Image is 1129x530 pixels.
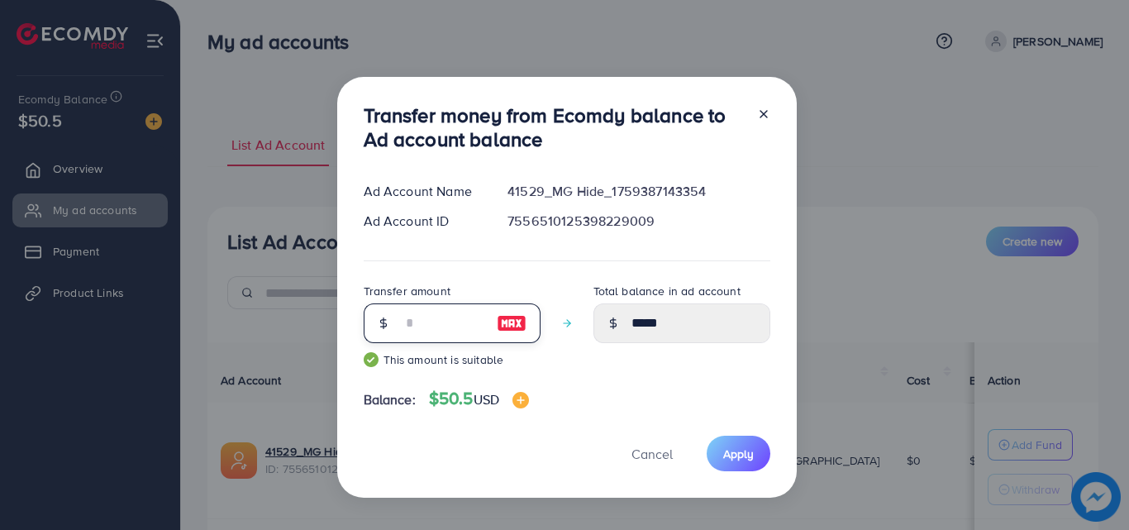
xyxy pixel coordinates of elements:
[364,352,379,367] img: guide
[364,283,450,299] label: Transfer amount
[611,436,693,471] button: Cancel
[474,390,499,408] span: USD
[723,446,754,462] span: Apply
[707,436,770,471] button: Apply
[512,392,529,408] img: image
[494,212,783,231] div: 7556510125398229009
[631,445,673,463] span: Cancel
[494,182,783,201] div: 41529_MG Hide_1759387143354
[429,389,529,409] h4: $50.5
[364,103,744,151] h3: Transfer money from Ecomdy balance to Ad account balance
[350,212,495,231] div: Ad Account ID
[364,351,541,368] small: This amount is suitable
[350,182,495,201] div: Ad Account Name
[497,313,526,333] img: image
[364,390,416,409] span: Balance:
[593,283,741,299] label: Total balance in ad account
